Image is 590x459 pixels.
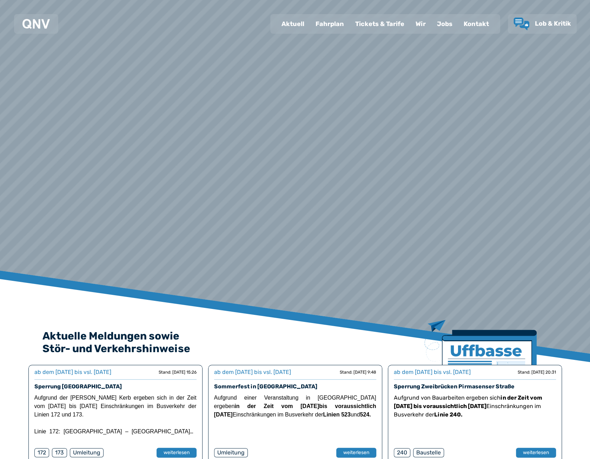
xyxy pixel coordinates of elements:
[42,330,548,355] h2: Aktuelle Meldungen sowie Stör- und Verkehrshinweise
[310,15,350,33] a: Fahrplan
[340,369,376,375] div: Stand: [DATE] 9:48
[360,412,371,418] strong: 524.
[276,15,310,33] a: Aktuell
[214,448,248,457] div: Umleitung
[394,383,515,390] a: Sperrung Zweibrücken Pirmasenser Straße
[234,403,319,409] strong: in der Zeit vom [DATE]
[458,15,495,33] a: Kontakt
[34,428,197,443] span: Linie 172: [GEOGRAPHIC_DATA] – [GEOGRAPHIC_DATA] – [GEOGRAPHIC_DATA]
[513,18,571,30] a: Lob & Kritik
[410,15,431,33] a: Wir
[535,20,571,27] span: Lob & Kritik
[70,448,104,457] div: Umleitung
[34,383,122,390] a: Sperrung [GEOGRAPHIC_DATA]
[34,448,49,457] div: 172
[214,395,376,418] span: Aufgrund einer Veranstaltung in [GEOGRAPHIC_DATA] ergeben Einschränkungen im Busverkehr der und
[413,448,444,457] div: Baustelle
[336,448,376,458] button: weiterlesen
[52,448,67,457] div: 173
[434,411,463,418] strong: Linie 240.
[424,320,537,407] img: Zeitung mit Titel Uffbase
[394,448,410,457] div: 240
[22,19,50,29] img: QNV Logo
[34,395,197,418] span: Aufgrund der [PERSON_NAME] Kerb ergeben sich in der Zeit vom [DATE] bis [DATE] Einschränkungen im...
[22,17,50,31] a: QNV Logo
[157,448,197,458] button: weiterlesen
[34,368,111,376] div: ab dem [DATE] bis vsl. [DATE]
[394,368,471,376] div: ab dem [DATE] bis vsl. [DATE]
[159,369,197,375] div: Stand: [DATE] 15:26
[214,368,291,376] div: ab dem [DATE] bis vsl. [DATE]
[518,369,556,375] div: Stand: [DATE] 20:31
[394,394,556,419] p: Aufgrund von Bauarbeiten ergeben sich Einschränkungen im Busverkehr der
[323,412,350,418] strong: Linien 523
[350,15,410,33] a: Tickets & Tarife
[431,15,458,33] a: Jobs
[214,383,317,390] a: Sommerfest in [GEOGRAPHIC_DATA]
[516,448,556,458] button: weiterlesen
